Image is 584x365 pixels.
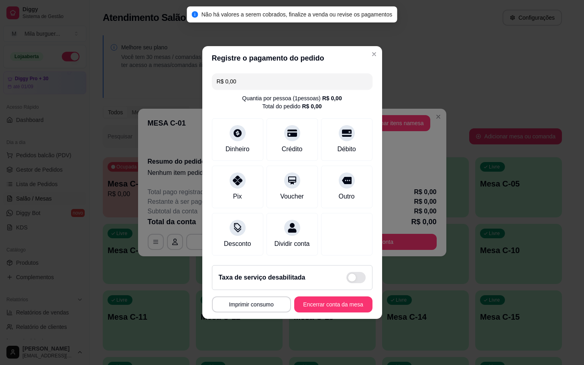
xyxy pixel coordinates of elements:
div: Quantia por pessoa ( 1 pessoas) [242,94,342,102]
div: Outro [338,192,354,201]
div: Dividir conta [274,239,309,249]
header: Registre o pagamento do pedido [202,46,382,70]
h2: Taxa de serviço desabilitada [219,273,305,282]
div: R$ 0,00 [322,94,342,102]
button: Encerrar conta da mesa [294,296,372,312]
div: Crédito [282,144,303,154]
div: R$ 0,00 [302,102,322,110]
div: Pix [233,192,242,201]
div: Débito [337,144,356,154]
div: Total do pedido [262,102,322,110]
div: Desconto [224,239,251,249]
span: Não há valores a serem cobrados, finalize a venda ou revise os pagamentos [201,11,393,18]
div: Voucher [280,192,304,201]
button: Imprimir consumo [212,296,291,312]
button: Close [368,48,381,61]
span: info-circle [192,11,198,18]
input: Ex.: hambúrguer de cordeiro [217,73,368,89]
div: Dinheiro [226,144,250,154]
